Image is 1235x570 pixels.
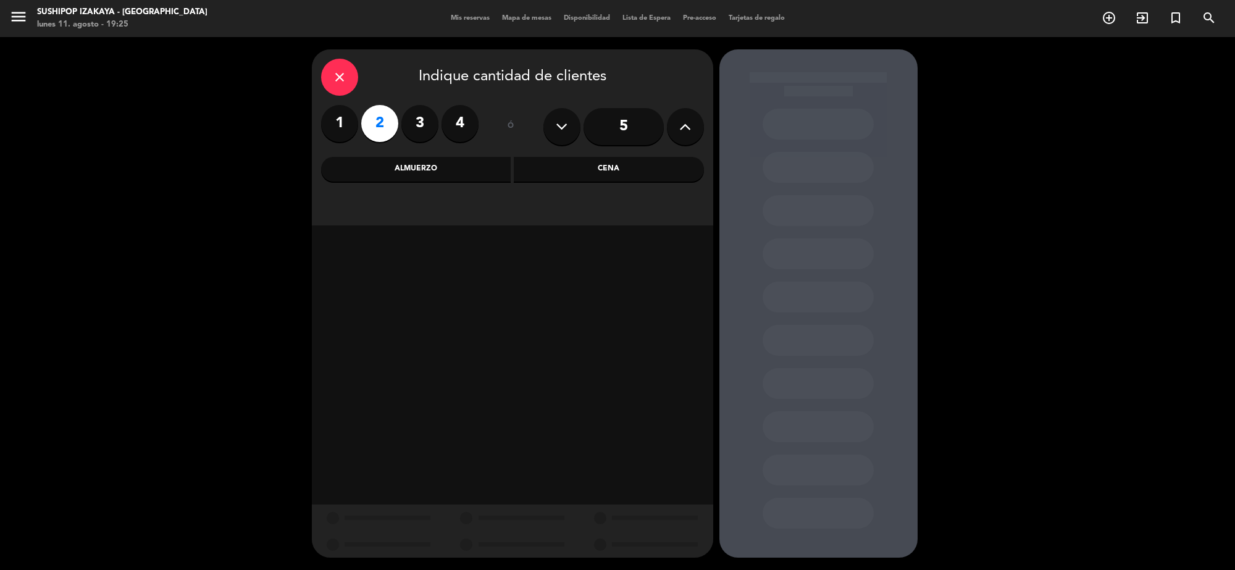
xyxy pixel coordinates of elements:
label: 4 [442,105,479,142]
label: 3 [401,105,438,142]
div: Sushipop Izakaya - [GEOGRAPHIC_DATA] [37,6,207,19]
div: Indique cantidad de clientes [321,59,704,96]
label: 1 [321,105,358,142]
span: Disponibilidad [558,15,616,22]
div: Cena [514,157,704,182]
span: Mapa de mesas [496,15,558,22]
i: exit_to_app [1135,10,1150,25]
span: Pre-acceso [677,15,722,22]
i: menu [9,7,28,26]
i: add_circle_outline [1102,10,1116,25]
span: Mis reservas [445,15,496,22]
div: ó [491,105,531,148]
div: Almuerzo [321,157,511,182]
div: lunes 11. agosto - 19:25 [37,19,207,31]
i: turned_in_not [1168,10,1183,25]
button: menu [9,7,28,30]
label: 2 [361,105,398,142]
span: Lista de Espera [616,15,677,22]
span: Tarjetas de regalo [722,15,791,22]
i: search [1202,10,1216,25]
i: close [332,70,347,85]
